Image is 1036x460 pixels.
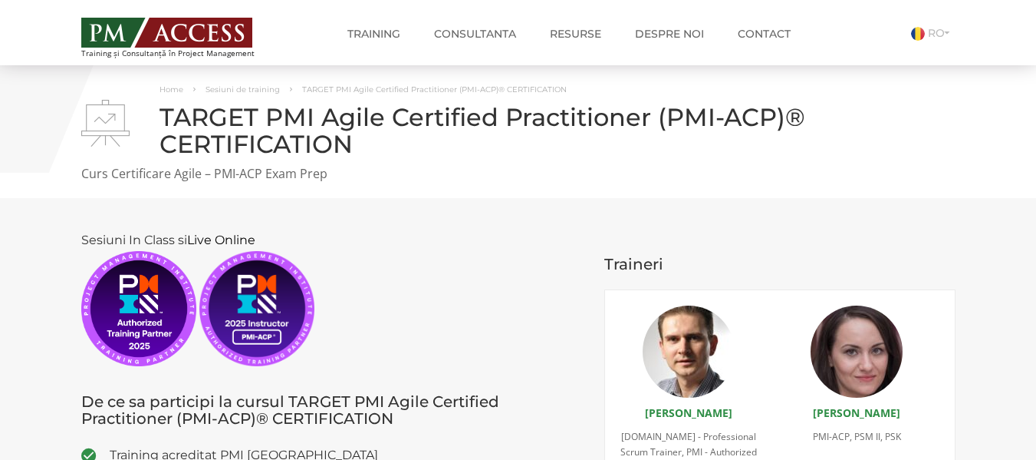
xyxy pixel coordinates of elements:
[81,49,283,58] span: Training și Consultanță în Project Management
[302,84,567,94] span: TARGET PMI Agile Certified Practitioner (PMI-ACP)® CERTIFICATION
[206,84,280,94] a: Sesiuni de training
[336,18,412,49] a: Training
[645,405,732,420] a: [PERSON_NAME]
[811,306,903,398] img: Cristina Lupu
[81,165,955,183] p: Curs Certificare Agile – PMI-ACP Exam Prep
[81,104,955,157] h1: TARGET PMI Agile Certified Practitioner (PMI-ACP)® CERTIFICATION
[623,18,715,49] a: Despre noi
[726,18,802,49] a: Contact
[911,27,925,41] img: Romana
[911,26,955,40] a: RO
[604,256,955,273] h3: Traineri
[538,18,613,49] a: Resurse
[81,393,582,427] h3: De ce sa participi la cursul TARGET PMI Agile Certified Practitioner (PMI-ACP)® CERTIFICATION
[81,18,252,48] img: PM ACCESS - Echipa traineri si consultanti certificati PMP: Narciss Popescu, Mihai Olaru, Monica ...
[81,100,130,147] img: TARGET PMI Agile Certified Practitioner (PMI-ACP)® CERTIFICATION
[187,233,255,247] span: Live Online
[160,84,183,94] a: Home
[81,13,283,58] a: Training și Consultanță în Project Management
[643,306,735,398] img: Mihai Olaru
[813,430,901,443] span: PMI-ACP, PSM II, PSK
[813,405,900,420] a: [PERSON_NAME]
[81,229,582,366] p: Sesiuni In Class si
[423,18,528,49] a: Consultanta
